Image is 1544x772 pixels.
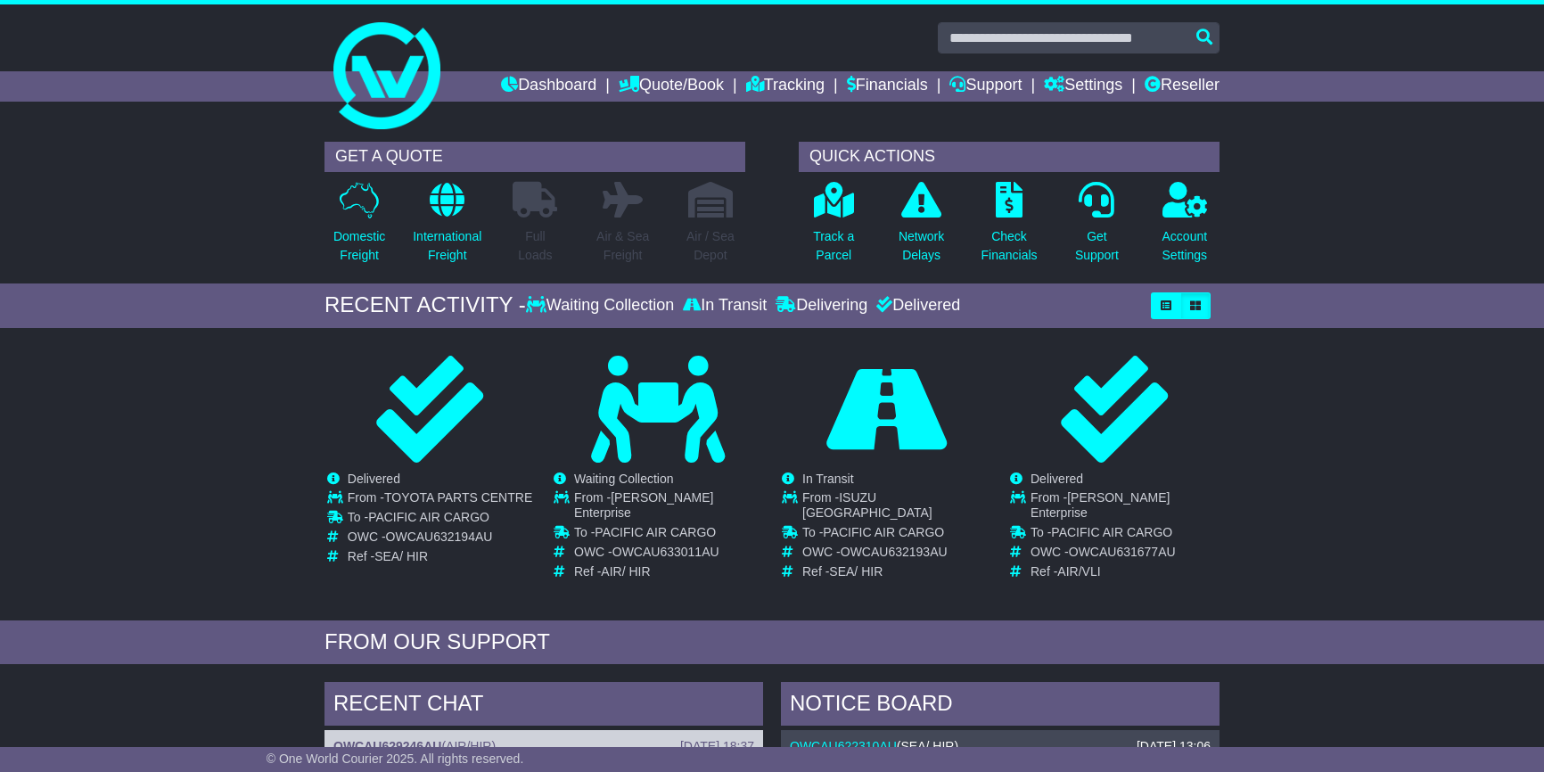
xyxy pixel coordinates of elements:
[1031,490,1219,525] td: From -
[680,739,754,754] div: [DATE] 18:37
[333,227,385,265] p: Domestic Freight
[1145,71,1220,102] a: Reseller
[1057,564,1100,579] span: AIR/VLI
[574,490,762,525] td: From -
[348,472,400,486] span: Delivered
[1137,739,1211,754] div: [DATE] 13:06
[574,490,713,520] span: [PERSON_NAME] Enterprise
[446,739,491,753] span: AIR/HIR
[1031,490,1170,520] span: [PERSON_NAME] Enterprise
[771,296,872,316] div: Delivering
[802,525,990,545] td: To -
[324,682,763,730] div: RECENT CHAT
[1162,227,1208,265] p: Account Settings
[348,510,532,530] td: To -
[746,71,825,102] a: Tracking
[413,227,481,265] p: International Freight
[1031,472,1083,486] span: Delivered
[574,472,674,486] span: Waiting Collection
[368,510,489,524] span: PACIFIC AIR CARGO
[1074,181,1120,275] a: GetSupport
[348,490,532,510] td: From -
[790,739,897,753] a: OWCAU622310AU
[333,739,754,754] div: ( )
[790,739,1211,754] div: ( )
[348,549,532,564] td: Ref -
[949,71,1022,102] a: Support
[267,751,524,766] span: © One World Courier 2025. All rights reserved.
[324,142,745,172] div: GET A QUOTE
[823,525,944,539] span: PACIFIC AIR CARGO
[781,682,1220,730] div: NOTICE BOARD
[847,71,928,102] a: Financials
[574,525,762,545] td: To -
[802,564,990,579] td: Ref -
[981,227,1038,265] p: Check Financials
[333,181,386,275] a: DomesticFreight
[384,490,532,505] span: TOYOTA PARTS CENTRE
[1031,545,1219,564] td: OWC -
[619,71,724,102] a: Quote/Book
[678,296,771,316] div: In Transit
[799,142,1220,172] div: QUICK ACTIONS
[386,530,493,544] span: OWCAU632194AU
[802,545,990,564] td: OWC -
[574,564,762,579] td: Ref -
[686,227,735,265] p: Air / Sea Depot
[601,564,650,579] span: AIR/ HIR
[374,549,428,563] span: SEA/ HIR
[526,296,678,316] div: Waiting Collection
[596,227,649,265] p: Air & Sea Freight
[612,545,719,559] span: OWCAU633011AU
[412,181,482,275] a: InternationalFreight
[348,530,532,549] td: OWC -
[872,296,960,316] div: Delivered
[841,545,948,559] span: OWCAU632193AU
[898,181,945,275] a: NetworkDelays
[1069,545,1176,559] span: OWCAU631677AU
[333,739,441,753] a: OWCAU629246AU
[899,227,944,265] p: Network Delays
[812,181,855,275] a: Track aParcel
[574,545,762,564] td: OWC -
[981,181,1039,275] a: CheckFinancials
[1075,227,1119,265] p: Get Support
[1044,71,1122,102] a: Settings
[802,490,990,525] td: From -
[901,739,955,753] span: SEA/ HIR
[324,292,526,318] div: RECENT ACTIVITY -
[1051,525,1172,539] span: PACIFIC AIR CARGO
[513,227,557,265] p: Full Loads
[1031,564,1219,579] td: Ref -
[1031,525,1219,545] td: To -
[802,490,932,520] span: ISUZU [GEOGRAPHIC_DATA]
[1162,181,1209,275] a: AccountSettings
[324,629,1220,655] div: FROM OUR SUPPORT
[802,472,854,486] span: In Transit
[595,525,716,539] span: PACIFIC AIR CARGO
[813,227,854,265] p: Track a Parcel
[829,564,883,579] span: SEA/ HIR
[501,71,596,102] a: Dashboard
